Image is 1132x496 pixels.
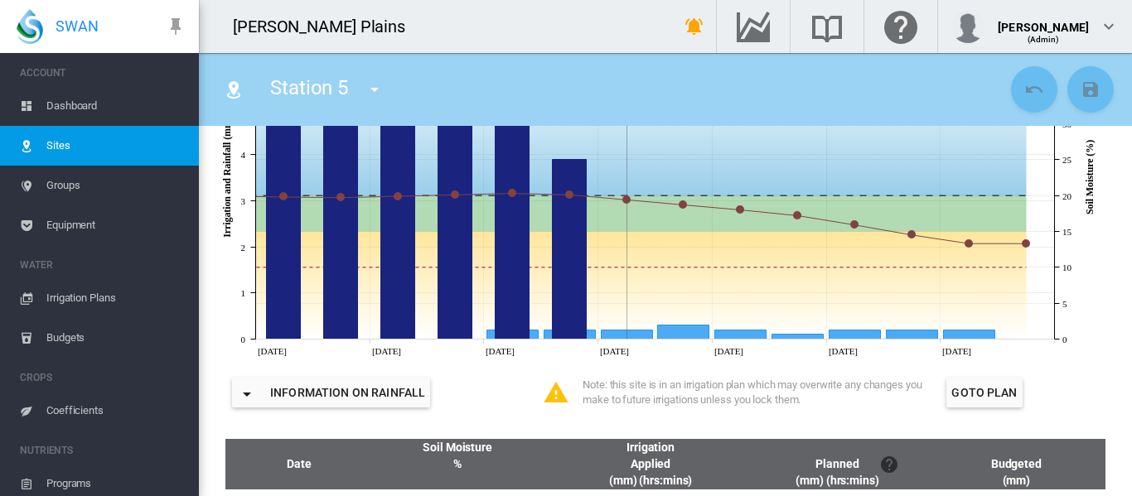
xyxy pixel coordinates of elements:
[1024,79,1044,99] md-icon: icon-undo
[20,60,186,86] span: ACCOUNT
[241,288,245,298] tspan: 1
[233,15,420,38] div: [PERSON_NAME] Plains
[566,191,573,198] circle: Soil Moisture (Calc'd) Tue 16 Sep, 2025 20.1
[438,62,472,339] g: Irrigation Sun 14 Sep, 2025 6
[1028,35,1060,44] span: (Admin)
[46,205,186,245] span: Equipment
[851,221,858,228] circle: Soil Moisture (Calc'd) Sun 21 Sep, 2025 15.9
[20,252,186,278] span: WATER
[509,190,515,196] circle: Soil Moisture (Calc'd) Mon 15 Sep, 2025 20.3
[241,196,246,206] tspan: 3
[942,345,971,355] tspan: [DATE]
[807,17,847,36] md-icon: Search the knowledge base
[20,437,186,464] span: NUTRIENTS
[394,193,401,200] circle: Soil Moisture (Calc'd) Sat 13 Sep, 2025 19.9
[365,79,385,99] md-icon: icon-menu-down
[241,243,245,253] tspan: 2
[908,231,915,238] circle: Soil Moisture (Calc'd) Mon 22 Sep, 2025 14.5
[772,334,824,339] g: Rainfall Sat 20 Sep, 2025 0.1
[486,345,515,355] tspan: [DATE]
[946,439,1105,489] th: Budgeted (mm)
[623,196,630,203] circle: Soil Moisture (Calc'd) Wed 17 Sep, 2025 19.4
[20,364,186,391] span: CROPS
[267,66,301,339] g: Irrigation Thu 11 Sep, 2025 5.9
[372,345,401,355] tspan: [DATE]
[1062,262,1072,272] tspan: 10
[324,66,358,339] g: Irrigation Fri 12 Sep, 2025 5.9
[680,201,686,208] circle: Soil Moisture (Calc'd) Thu 18 Sep, 2025 18.7
[46,126,186,166] span: Sites
[965,240,972,247] circle: Soil Moisture (Calc'd) Tue 23 Sep, 2025 13.3
[241,335,246,344] tspan: 0
[270,76,348,99] span: Station 5
[496,53,530,339] g: Irrigation Mon 15 Sep, 2025 6.2
[381,66,415,339] g: Irrigation Sat 13 Sep, 2025 5.9
[217,73,250,106] button: Click to go to list of Sites
[1084,140,1096,214] tspan: Soil Moisture (%)
[358,73,391,106] button: icon-menu-down
[685,17,704,36] md-icon: icon-bell-ring
[583,378,926,407] div: Note: this site is in an irrigation plan which may overwrite any changes you make to future irrig...
[737,206,743,213] circle: Soil Moisture (Calc'd) Fri 19 Sep, 2025 18
[887,330,938,339] g: Rainfall Mon 22 Sep, 2025 0.2
[998,12,1089,29] div: [PERSON_NAME]
[881,17,921,36] md-icon: Click here for help
[17,9,43,44] img: SWAN-Landscape-Logo-Colour-drop.png
[46,391,186,431] span: Coefficients
[602,330,653,339] g: Rainfall Wed 17 Sep, 2025 0.2
[225,439,359,489] th: Date
[56,16,99,36] span: SWAN
[829,345,858,355] tspan: [DATE]
[46,318,186,358] span: Budgets
[600,345,629,355] tspan: [DATE]
[1099,17,1119,36] md-icon: icon-chevron-down
[951,10,984,43] img: profile.jpg
[237,384,257,404] md-icon: icon-menu-down
[658,325,709,339] g: Rainfall Thu 18 Sep, 2025 0.3
[544,330,596,339] g: Rainfall Tue 16 Sep, 2025 0.2
[258,345,287,355] tspan: [DATE]
[224,79,244,99] md-icon: icon-map-marker-radius
[166,17,186,36] md-icon: icon-pin
[1062,155,1072,165] tspan: 25
[714,345,743,355] tspan: [DATE]
[944,330,995,339] g: Rainfall Tue 23 Sep, 2025 0.2
[553,159,587,339] g: Irrigation Tue 16 Sep, 2025 3.9
[46,278,186,318] span: Irrigation Plans
[746,440,945,489] div: Planned (mm) (hrs:mins)
[241,150,246,160] tspan: 4
[1081,79,1101,99] md-icon: icon-content-save
[1062,335,1067,344] tspan: 0
[46,166,186,205] span: Groups
[232,378,430,407] button: icon-menu-downInformation on Rainfall
[221,117,233,238] tspan: Irrigation and Rainfall (mm)
[46,86,186,126] span: Dashboard
[946,378,1022,407] button: Goto Plan
[337,194,344,200] circle: Soil Moisture (Calc'd) Fri 12 Sep, 2025 19.7
[1011,66,1057,113] button: Cancel Changes
[556,439,746,489] th: Irrigation Applied (mm) (hrs:mins)
[487,330,539,339] g: Rainfall Mon 15 Sep, 2025 0.2
[794,212,801,219] circle: Soil Moisture (Calc'd) Sat 20 Sep, 2025 17.2
[830,330,881,339] g: Rainfall Sun 21 Sep, 2025 0.2
[1023,240,1029,247] circle: Soil Moisture (Calc'd) Wed 24 Sep, 2025 13.3
[1062,191,1072,201] tspan: 20
[359,439,555,489] th: Soil Moisture %
[1062,299,1067,309] tspan: 5
[280,193,287,200] circle: Soil Moisture (Calc'd) Thu 11 Sep, 2025 19.8
[452,191,458,198] circle: Soil Moisture (Calc'd) Sun 14 Sep, 2025 20.1
[678,10,711,43] button: icon-bell-ring
[1062,227,1072,237] tspan: 15
[1067,66,1114,113] button: Save Changes
[715,330,767,339] g: Rainfall Fri 19 Sep, 2025 0.2
[733,17,773,36] md-icon: Go to the Data Hub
